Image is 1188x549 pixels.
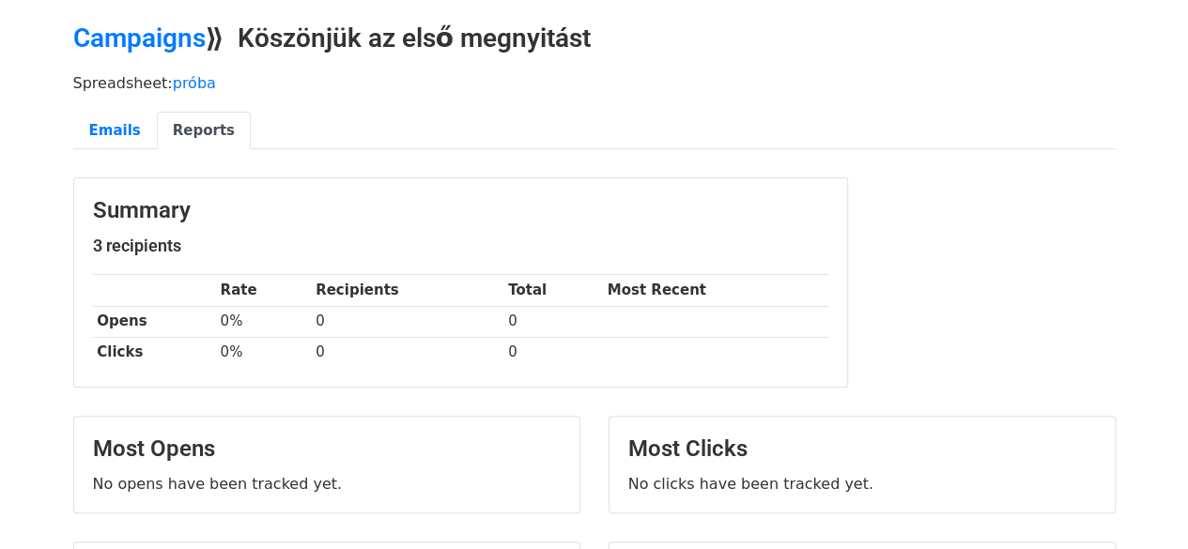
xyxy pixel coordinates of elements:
h5: 3 recipients [93,236,828,256]
h2: ⟫ Köszönjük az első megnyitást [73,23,1116,54]
th: Most Recent [603,275,828,306]
h3: Most Opens [93,435,561,463]
a: Reports [157,112,251,150]
p: Spreadsheet: [73,73,1116,93]
th: Total [503,275,603,306]
td: 0% [216,306,312,337]
th: Opens [93,306,216,337]
th: Recipients [311,275,503,306]
p: No clicks have been tracked yet. [628,474,1096,494]
td: 0% [216,337,312,368]
td: 0 [311,337,503,368]
a: Emails [73,112,157,150]
div: Csevegés widget [1094,459,1188,549]
th: Rate [216,275,312,306]
a: Campaigns [73,23,206,53]
p: No opens have been tracked yet. [93,474,561,494]
h3: Summary [93,197,828,224]
iframe: Chat Widget [1094,459,1188,549]
td: 0 [503,306,603,337]
th: Clicks [93,337,216,368]
a: próba [173,74,216,92]
h3: Most Clicks [628,435,1096,463]
td: 0 [311,306,503,337]
td: 0 [503,337,603,368]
